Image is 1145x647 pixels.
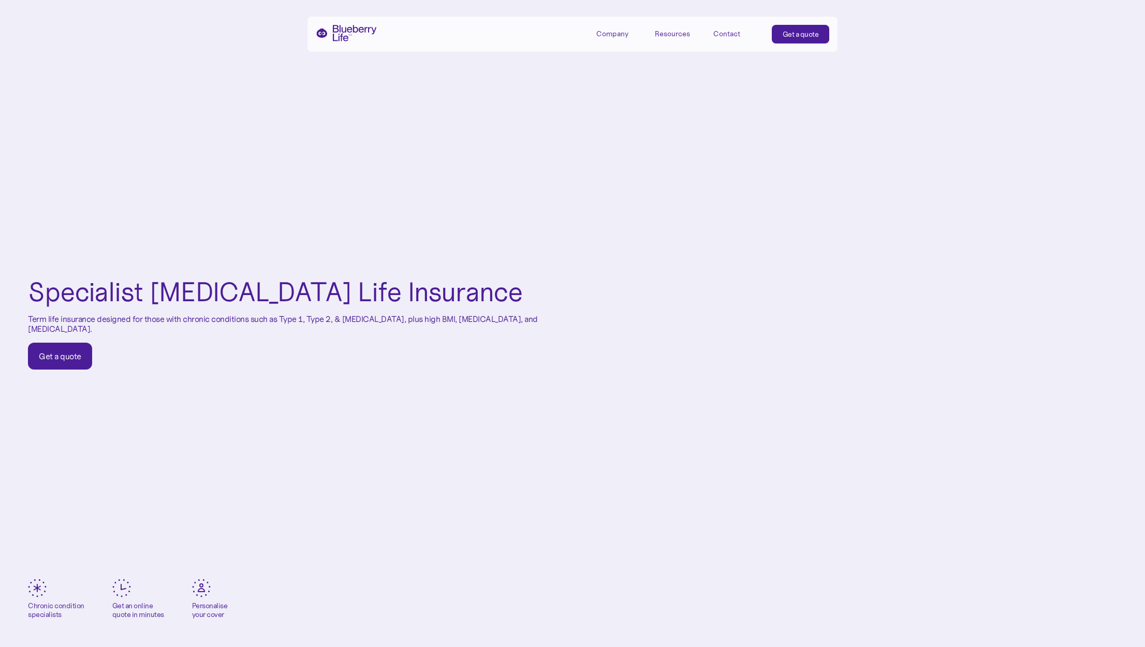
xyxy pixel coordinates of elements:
[28,278,523,306] h1: Specialist [MEDICAL_DATA] Life Insurance
[28,343,92,370] a: Get a quote
[713,25,760,42] a: Contact
[655,25,701,42] div: Resources
[192,601,228,619] div: Personalise your cover
[596,30,628,38] div: Company
[713,30,740,38] div: Contact
[772,25,830,43] a: Get a quote
[316,25,377,41] a: home
[28,314,545,334] p: Term life insurance designed for those with chronic conditions such as Type 1, Type 2, & [MEDICAL...
[39,351,81,361] div: Get a quote
[28,601,84,619] div: Chronic condition specialists
[655,30,690,38] div: Resources
[596,25,643,42] div: Company
[112,601,164,619] div: Get an online quote in minutes
[783,29,819,39] div: Get a quote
